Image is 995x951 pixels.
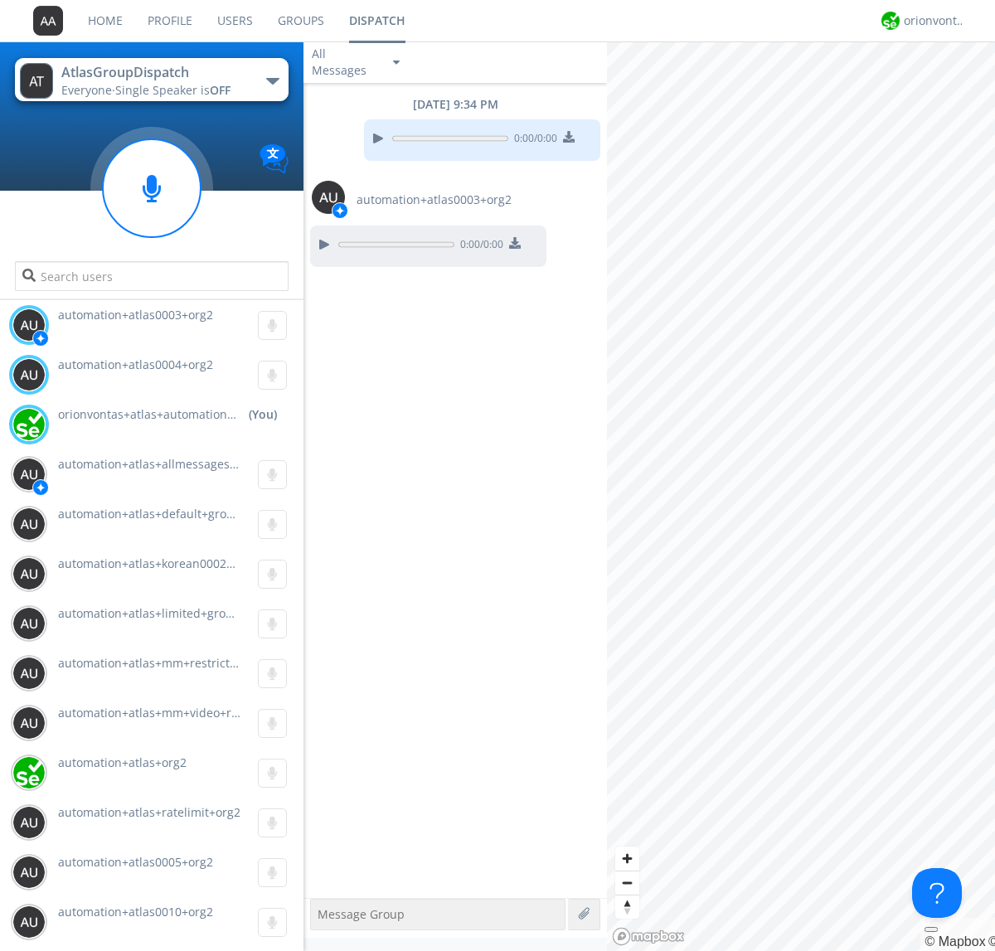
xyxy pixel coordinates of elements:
[12,856,46,889] img: 373638.png
[357,192,512,208] span: automation+atlas0003+org2
[454,237,503,255] span: 0:00 / 0:00
[12,358,46,391] img: 373638.png
[312,181,345,214] img: 373638.png
[12,905,46,939] img: 373638.png
[12,756,46,789] img: 416df68e558d44378204aed28a8ce244
[509,237,521,249] img: download media button
[12,607,46,640] img: 373638.png
[58,854,213,870] span: automation+atlas0005+org2
[612,927,685,946] a: Mapbox logo
[115,82,231,98] span: Single Speaker is
[615,871,639,895] span: Zoom out
[210,82,231,98] span: OFF
[20,63,53,99] img: 373638.png
[393,61,400,65] img: caret-down-sm.svg
[881,12,900,30] img: 29d36aed6fa347d5a1537e7736e6aa13
[58,357,213,372] span: automation+atlas0004+org2
[61,82,248,99] div: Everyone ·
[12,657,46,690] img: 373638.png
[312,46,378,79] div: All Messages
[15,261,288,291] input: Search users
[12,507,46,541] img: 373638.png
[615,895,639,919] button: Reset bearing to north
[61,63,248,82] div: AtlasGroupDispatch
[12,706,46,740] img: 373638.png
[12,557,46,590] img: 373638.png
[15,58,288,101] button: AtlasGroupDispatchEveryone·Single Speaker isOFF
[615,895,639,919] span: Reset bearing to north
[303,96,607,113] div: [DATE] 9:34 PM
[912,868,962,918] iframe: Toggle Customer Support
[58,705,312,721] span: automation+atlas+mm+video+restricted+org2
[58,904,213,919] span: automation+atlas0010+org2
[58,804,240,820] span: automation+atlas+ratelimit+org2
[58,406,240,423] span: orionvontas+atlas+automation+org2
[925,934,985,949] a: Mapbox
[563,131,575,143] img: download media button
[615,847,639,871] button: Zoom in
[58,655,275,671] span: automation+atlas+mm+restricted+org2
[508,131,557,149] span: 0:00 / 0:00
[58,605,278,621] span: automation+atlas+limited+groups+org2
[249,406,277,423] div: (You)
[58,754,187,770] span: automation+atlas+org2
[12,806,46,839] img: 373638.png
[925,927,938,932] button: Toggle attribution
[904,12,966,29] div: orionvontas+atlas+automation+org2
[260,144,289,173] img: Translation enabled
[58,307,213,323] span: automation+atlas0003+org2
[615,871,639,895] button: Zoom out
[12,458,46,491] img: 373638.png
[58,556,258,571] span: automation+atlas+korean0002+org2
[33,6,63,36] img: 373638.png
[58,456,291,472] span: automation+atlas+allmessages+org2+new
[12,308,46,342] img: 373638.png
[58,506,273,522] span: automation+atlas+default+group+org2
[12,408,46,441] img: 29d36aed6fa347d5a1537e7736e6aa13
